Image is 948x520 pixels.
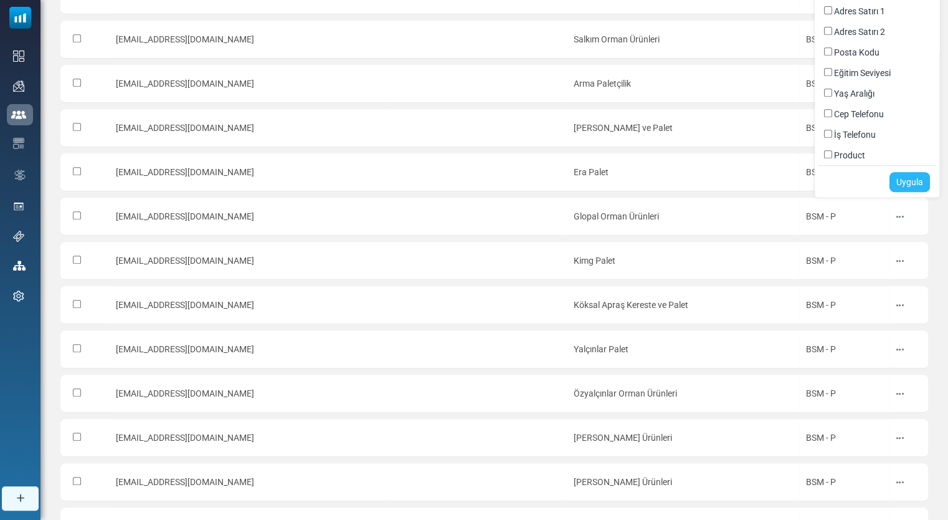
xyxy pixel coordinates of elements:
td: [EMAIL_ADDRESS][DOMAIN_NAME] [110,242,385,280]
td: BSM - P [799,153,889,191]
td: Arma Paletçilik [567,65,799,103]
td: Özyalçınlar Orman Ürünleri [567,375,799,413]
td: [EMAIL_ADDRESS][DOMAIN_NAME] [110,330,385,368]
td: [EMAIL_ADDRESS][DOMAIN_NAME] [110,198,385,236]
img: workflow.svg [13,168,27,182]
td: [PERSON_NAME] Ürünleri [567,419,799,457]
td: BSM - P [799,21,889,59]
td: [EMAIL_ADDRESS][DOMAIN_NAME] [110,21,385,59]
td: [EMAIL_ADDRESS][DOMAIN_NAME] [110,375,385,413]
td: BSM - P [799,198,889,236]
span: Cep Telefonu [834,109,884,119]
td: BSM - P [799,286,889,324]
img: mailsoftly_icon_blue_white.svg [9,7,31,29]
span: İş Telefonu [834,130,876,140]
img: landing_pages.svg [13,201,24,212]
img: support-icon.svg [13,231,24,242]
td: [EMAIL_ADDRESS][DOMAIN_NAME] [110,153,385,191]
td: Era Palet [567,153,799,191]
td: Yalçınlar Palet [567,330,799,368]
span: Eğitim Seviyesi [834,68,891,78]
td: [PERSON_NAME] Ürünleri [567,463,799,501]
span: Adres Satırı 2 [834,27,885,37]
img: campaigns-icon.png [13,80,24,92]
img: contacts-icon-active.svg [11,110,26,119]
td: BSM - P [799,330,889,368]
td: [EMAIL_ADDRESS][DOMAIN_NAME] [110,286,385,324]
td: Salkım Orman Ürünleri [567,21,799,59]
td: Köksal Apraş Kereste ve Palet [567,286,799,324]
td: [EMAIL_ADDRESS][DOMAIN_NAME] [110,109,385,147]
span: Yaş Aralığı [834,89,875,99]
td: Kimg Palet [567,242,799,280]
td: [EMAIL_ADDRESS][DOMAIN_NAME] [110,419,385,457]
img: settings-icon.svg [13,291,24,302]
td: BSM - P [799,375,889,413]
span: Adres Satırı 1 [834,6,885,16]
td: BSM - P [799,65,889,103]
td: BSM - P [799,109,889,147]
a: Uygula [889,172,930,192]
td: [PERSON_NAME] ve Palet [567,109,799,147]
span: Posta Kodu [834,47,879,57]
td: BSM - P [799,419,889,457]
td: [EMAIL_ADDRESS][DOMAIN_NAME] [110,463,385,501]
td: BSM - P [799,463,889,501]
td: [EMAIL_ADDRESS][DOMAIN_NAME] [110,65,385,103]
img: email-templates-icon.svg [13,138,24,149]
img: dashboard-icon.svg [13,51,24,62]
td: Glopal Orman Ürünleri [567,198,799,236]
span: translation missing: tr.contact_columns.Product [834,150,865,160]
td: BSM - P [799,242,889,280]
